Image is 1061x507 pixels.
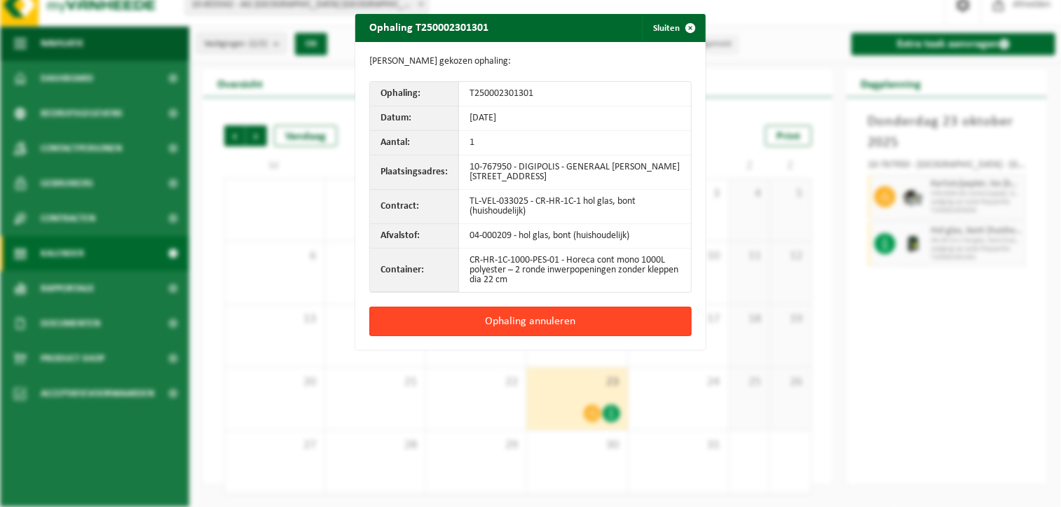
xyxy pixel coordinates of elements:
td: [DATE] [459,106,691,131]
td: 1 [459,131,691,155]
th: Datum: [370,106,459,131]
th: Aantal: [370,131,459,155]
td: TL-VEL-033025 - CR-HR-1C-1 hol glas, bont (huishoudelijk) [459,190,691,224]
td: 10-767950 - DIGIPOLIS - GENERAAL [PERSON_NAME][STREET_ADDRESS] [459,155,691,190]
h2: Ophaling T250002301301 [355,14,502,41]
td: 04-000209 - hol glas, bont (huishoudelijk) [459,224,691,249]
button: Sluiten [642,14,704,42]
button: Ophaling annuleren [369,307,692,336]
th: Afvalstof: [370,224,459,249]
th: Contract: [370,190,459,224]
p: [PERSON_NAME] gekozen ophaling: [369,56,692,67]
td: CR-HR-1C-1000-PES-01 - Horeca cont mono 1000L polyester – 2 ronde inwerpopeningen zonder kleppen ... [459,249,691,292]
th: Container: [370,249,459,292]
th: Plaatsingsadres: [370,155,459,190]
td: T250002301301 [459,82,691,106]
th: Ophaling: [370,82,459,106]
